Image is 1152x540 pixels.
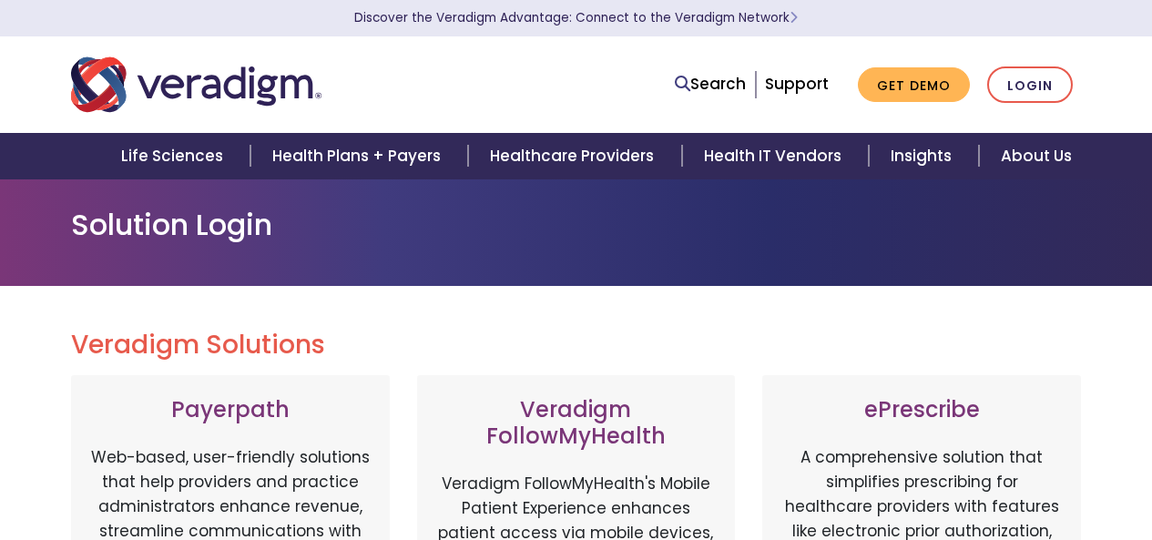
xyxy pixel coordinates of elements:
[790,9,798,26] span: Learn More
[354,9,798,26] a: Discover the Veradigm Advantage: Connect to the Veradigm NetworkLearn More
[987,66,1073,104] a: Login
[682,133,869,179] a: Health IT Vendors
[780,397,1063,423] h3: ePrescribe
[71,55,321,115] img: Veradigm logo
[89,397,372,423] h3: Payerpath
[979,133,1094,179] a: About Us
[765,73,829,95] a: Support
[869,133,979,179] a: Insights
[71,330,1082,361] h2: Veradigm Solutions
[858,67,970,103] a: Get Demo
[250,133,468,179] a: Health Plans + Payers
[468,133,681,179] a: Healthcare Providers
[435,397,718,450] h3: Veradigm FollowMyHealth
[71,208,1082,242] h1: Solution Login
[99,133,250,179] a: Life Sciences
[675,72,746,97] a: Search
